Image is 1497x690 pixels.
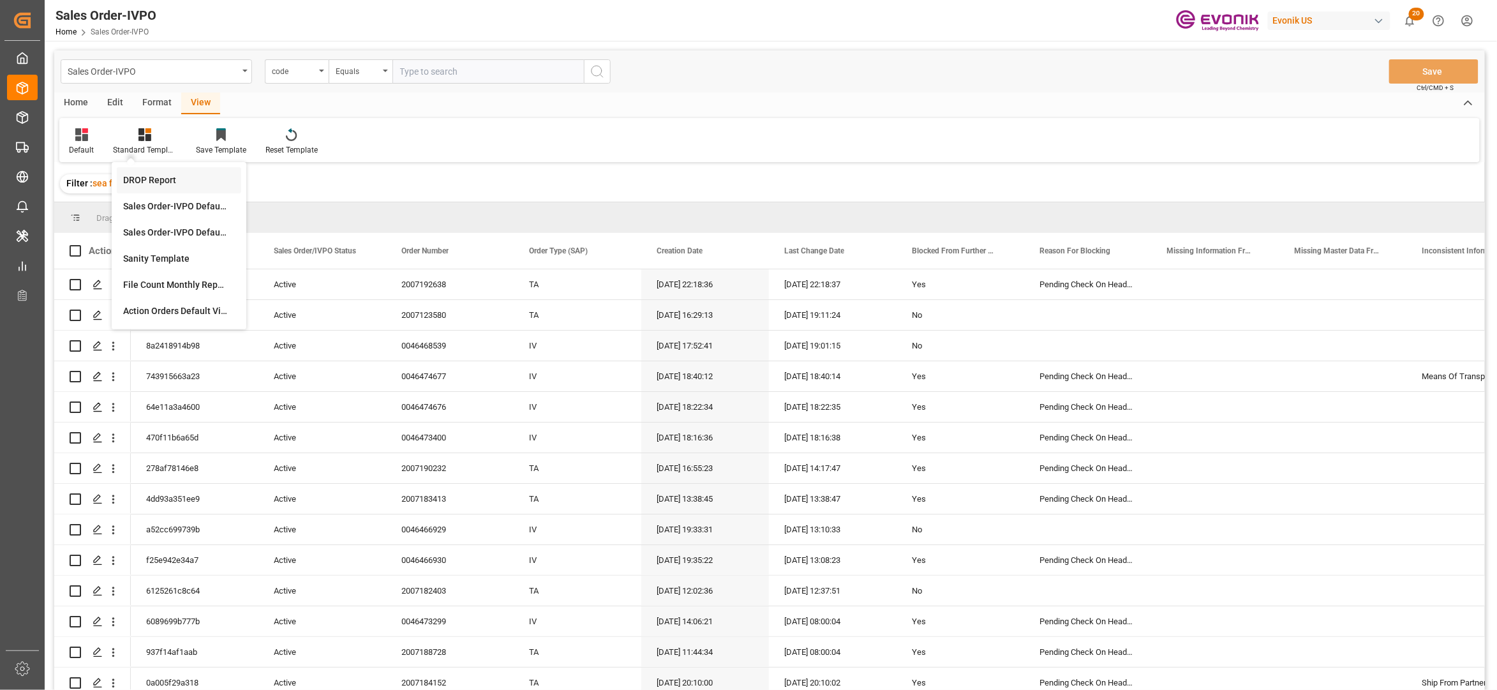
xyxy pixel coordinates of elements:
div: 278af78146e8 [131,453,258,483]
div: Pending Check On Header Level, Special Transport Requirements Unchecked [1024,423,1152,453]
div: Press SPACE to select this row. [54,606,131,637]
div: Action [89,245,116,257]
div: [DATE] 16:55:23 [641,453,769,483]
div: Reset Template [265,144,318,156]
div: 2007188728 [386,637,514,667]
div: Active [274,393,371,422]
div: TA [514,269,641,299]
div: Action Orders Default View [123,304,235,318]
div: [DATE] 13:08:23 [769,545,897,575]
div: 2007182403 [386,576,514,606]
img: Evonik-brand-mark-Deep-Purple-RGB.jpeg_1700498283.jpeg [1176,10,1259,32]
div: Press SPACE to select this row. [54,576,131,606]
div: Yes [912,393,1009,422]
div: IV [514,392,641,422]
button: search button [584,59,611,84]
div: Pending Check On Header Level, Special Transport Requirements Unchecked [1024,484,1152,514]
span: Last Change Date [784,246,844,255]
div: IV [514,331,641,361]
div: Equals [336,63,379,77]
div: Active [274,423,371,453]
div: [DATE] 17:52:41 [641,331,769,361]
button: show 20 new notifications [1396,6,1424,35]
div: [DATE] 13:38:45 [641,484,769,514]
span: Drag here to set row groups [96,213,196,223]
div: [DATE] 12:02:36 [641,576,769,606]
div: Active [274,270,371,299]
div: Active [274,484,371,514]
div: TA [514,576,641,606]
div: Yes [912,423,1009,453]
div: Active [274,331,371,361]
div: Save Template [196,144,246,156]
span: Blocked From Further Processing [912,246,997,255]
div: Active [274,454,371,483]
div: Press SPACE to select this row. [54,392,131,423]
div: [DATE] 13:10:33 [769,514,897,544]
div: 0046466929 [386,514,514,544]
div: File Count Monthly Report [123,278,235,292]
div: Sales Order-IVPO Default [PERSON_NAME] [123,226,235,239]
div: Pending Check On Header Level, Special Transport Requirements Unchecked [1024,637,1152,667]
span: Missing Information From Header [1167,246,1253,255]
div: Sales Order-IVPO [68,63,238,79]
button: Evonik US [1268,8,1396,33]
div: Sales Order-IVPO Default view [123,200,235,213]
div: Pending Check On Header Level, Special Transport Requirements Unchecked [1024,453,1152,483]
div: [DATE] 08:00:04 [769,637,897,667]
div: 937f14af1aab [131,637,258,667]
span: Reason For Blocking [1039,246,1110,255]
span: Order Type (SAP) [529,246,588,255]
div: Active [274,638,371,667]
button: Help Center [1424,6,1453,35]
div: Default [69,144,94,156]
div: Yes [912,546,1009,575]
button: Save [1389,59,1478,84]
div: Edit [98,93,133,114]
div: Press SPACE to select this row. [54,423,131,453]
div: 2007183413 [386,484,514,514]
div: Press SPACE to select this row. [54,637,131,668]
div: TA [514,484,641,514]
div: [DATE] 18:22:34 [641,392,769,422]
div: Press SPACE to select this row. [54,331,131,361]
div: Sanity Template [123,252,235,266]
span: Creation Date [657,246,703,255]
div: Home [54,93,98,114]
div: 0046468539 [386,331,514,361]
div: 8a2418914b98 [131,331,258,361]
div: Pending Check On Header Level, Special Transport Requirements Unchecked [1024,269,1152,299]
span: sea freight Pending Orders [93,178,202,188]
div: 0046466930 [386,545,514,575]
div: [DATE] 18:16:38 [769,423,897,453]
div: No [912,515,1009,544]
span: Sales Order/IVPO Status [274,246,356,255]
div: [DATE] 18:22:35 [769,392,897,422]
div: [DATE] 14:17:47 [769,453,897,483]
div: Pending Check On Header Level, Special Transport Requirements Unchecked [1024,545,1152,575]
div: Active [274,546,371,575]
div: 0046473299 [386,606,514,636]
input: Type to search [392,59,584,84]
div: Active [274,576,371,606]
div: [DATE] 18:40:14 [769,361,897,391]
div: [DATE] 19:01:15 [769,331,897,361]
div: [DATE] 14:06:21 [641,606,769,636]
span: Order Number [401,246,449,255]
button: open menu [61,59,252,84]
div: TA [514,637,641,667]
button: open menu [265,59,329,84]
div: [DATE] 18:40:12 [641,361,769,391]
span: 20 [1409,8,1424,20]
div: Active [274,515,371,544]
div: a52cc699739b [131,514,258,544]
div: [DATE] 19:35:22 [641,545,769,575]
div: Sales Order-IVPO [56,6,156,25]
div: 2007190232 [386,453,514,483]
div: Active [274,362,371,391]
div: Press SPACE to select this row. [54,361,131,392]
div: 2007192638 [386,269,514,299]
div: 0046473400 [386,423,514,453]
div: [DATE] 19:33:31 [641,514,769,544]
div: Standard Templates [113,144,177,156]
